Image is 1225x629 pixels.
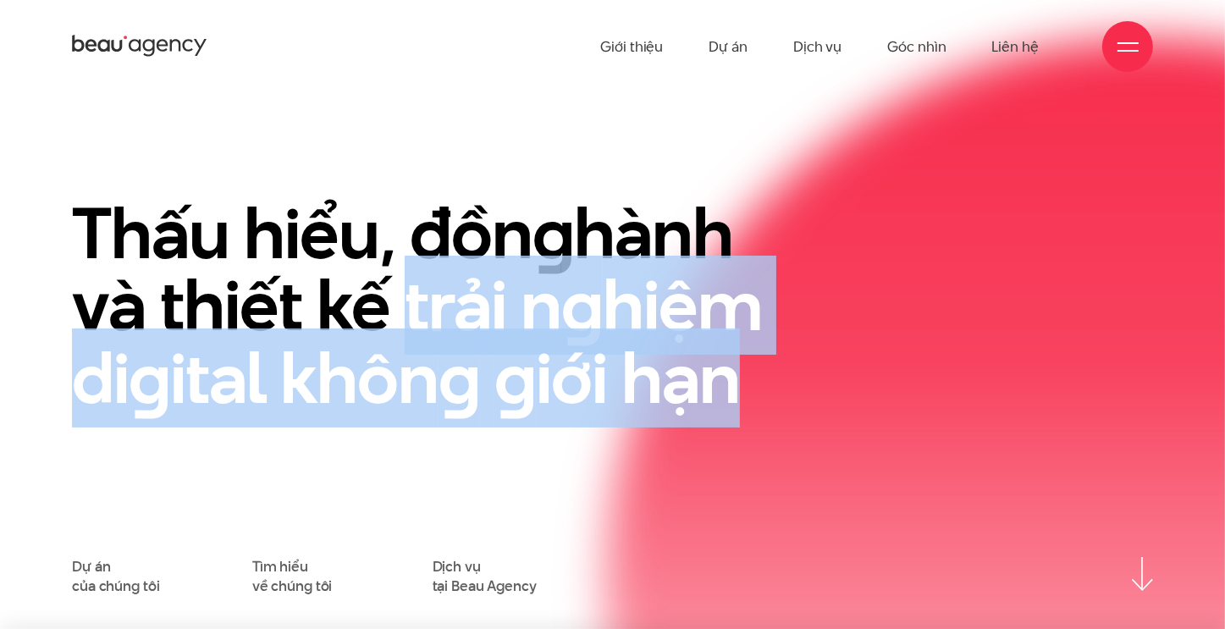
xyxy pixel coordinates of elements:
[532,184,574,283] en: g
[72,557,159,595] a: Dự áncủa chúng tôi
[433,557,537,595] a: Dịch vụtại Beau Agency
[129,328,170,428] en: g
[561,256,603,355] en: g
[439,328,480,428] en: g
[252,557,333,595] a: Tìm hiểuvề chúng tôi
[72,197,784,415] h1: Thấu hiểu, đồn hành và thiết kế trải n hiệm di ital khôn iới hạn
[494,328,536,428] en: g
